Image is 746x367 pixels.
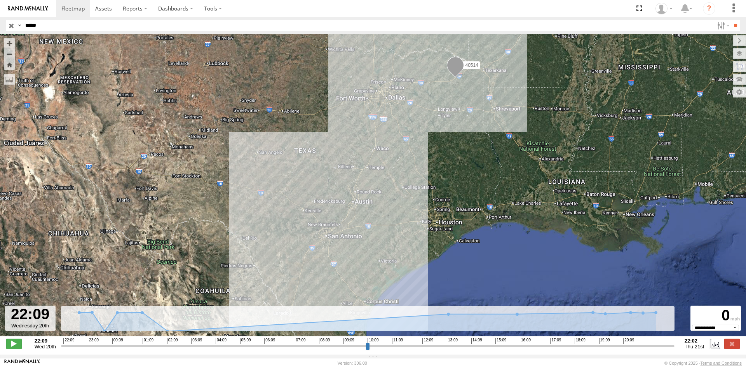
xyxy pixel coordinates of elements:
label: Close [724,339,740,349]
span: 01:09 [143,338,153,344]
span: 03:09 [191,338,202,344]
span: 22:09 [63,338,74,344]
span: Wed 20th Aug 2025 [35,344,56,350]
span: 12:09 [422,338,433,344]
span: Thu 21st Aug 2025 [685,344,704,350]
span: 14:09 [471,338,482,344]
div: Version: 306.00 [338,361,367,365]
div: © Copyright 2025 - [664,361,742,365]
span: 05:09 [240,338,251,344]
span: 00:09 [112,338,123,344]
button: Zoom out [4,49,15,59]
span: 08:09 [319,338,330,344]
button: Zoom Home [4,59,15,70]
span: 07:09 [295,338,306,344]
span: 23:09 [88,338,99,344]
span: 17:09 [550,338,561,344]
strong: 22:09 [35,338,56,344]
label: Play/Stop [6,339,22,349]
span: 19:09 [599,338,610,344]
i: ? [703,2,715,15]
span: 10:09 [368,338,378,344]
div: Ryan Roxas [653,3,675,14]
span: 40514 [465,62,478,68]
img: rand-logo.svg [8,6,48,11]
span: 04:09 [216,338,227,344]
a: Terms and Conditions [701,361,742,365]
span: 20:09 [623,338,634,344]
span: 06:09 [264,338,275,344]
span: 18:09 [575,338,586,344]
span: 13:09 [447,338,458,344]
span: 15:09 [495,338,506,344]
span: 11:09 [392,338,403,344]
label: Map Settings [733,87,746,97]
div: 0 [692,307,740,325]
span: 02:09 [167,338,178,344]
span: 09:09 [343,338,354,344]
label: Search Filter Options [714,20,731,31]
label: Measure [4,74,15,85]
strong: 22:02 [685,338,704,344]
span: 16:09 [520,338,531,344]
button: Zoom in [4,38,15,49]
label: Search Query [16,20,23,31]
a: Visit our Website [4,359,40,367]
